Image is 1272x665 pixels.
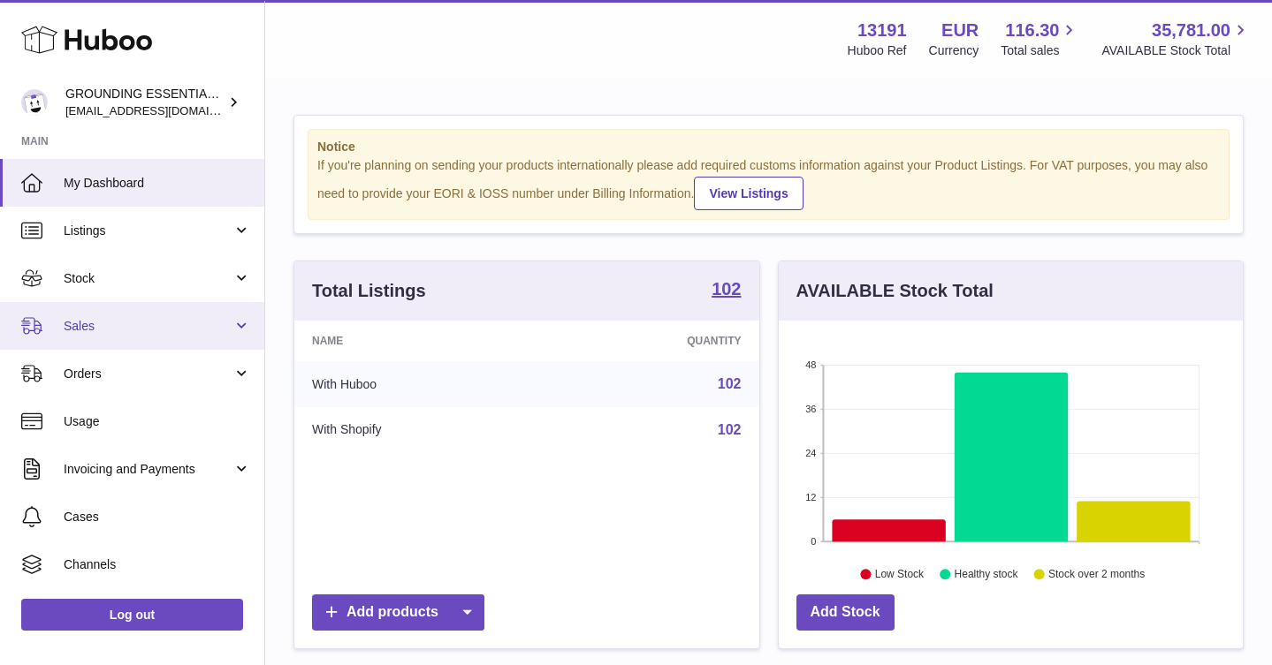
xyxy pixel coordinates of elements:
strong: Notice [317,139,1220,155]
a: Add products [312,594,484,631]
div: GROUNDING ESSENTIALS INTERNATIONAL SLU [65,86,225,119]
text: 36 [805,404,816,414]
span: Listings [64,223,232,239]
th: Name [294,321,545,361]
a: View Listings [694,177,803,210]
a: 102 [718,376,742,391]
strong: 13191 [857,19,907,42]
span: Usage [64,413,251,430]
span: Orders [64,366,232,382]
strong: EUR [941,19,979,42]
span: AVAILABLE Stock Total [1101,42,1251,59]
h3: Total Listings [312,279,426,303]
a: 116.30 Total sales [1001,19,1079,59]
td: With Huboo [294,361,545,407]
img: espenwkopperud@gmail.com [21,89,48,116]
span: 35,781.00 [1152,19,1230,42]
a: 102 [718,422,742,437]
td: With Shopify [294,407,545,453]
a: 35,781.00 AVAILABLE Stock Total [1101,19,1251,59]
text: Low Stock [874,568,924,580]
text: 48 [805,359,816,370]
a: Add Stock [796,594,895,631]
span: Cases [64,509,251,525]
text: Stock over 2 months [1048,568,1145,580]
text: 0 [811,536,816,547]
strong: 102 [712,280,741,298]
h3: AVAILABLE Stock Total [796,279,994,303]
span: Invoicing and Payments [64,461,232,478]
text: Healthy stock [954,568,1018,580]
div: Huboo Ref [848,42,907,59]
text: 12 [805,492,816,503]
text: 24 [805,448,816,458]
div: If you're planning on sending your products internationally please add required customs informati... [317,157,1220,210]
span: Stock [64,270,232,287]
div: Currency [929,42,979,59]
span: [EMAIL_ADDRESS][DOMAIN_NAME] [65,103,260,117]
span: Channels [64,556,251,573]
span: 116.30 [1005,19,1059,42]
a: Log out [21,599,243,631]
span: Sales [64,318,232,335]
span: Total sales [1001,42,1079,59]
a: 102 [712,280,741,301]
th: Quantity [545,321,758,361]
span: My Dashboard [64,175,251,192]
